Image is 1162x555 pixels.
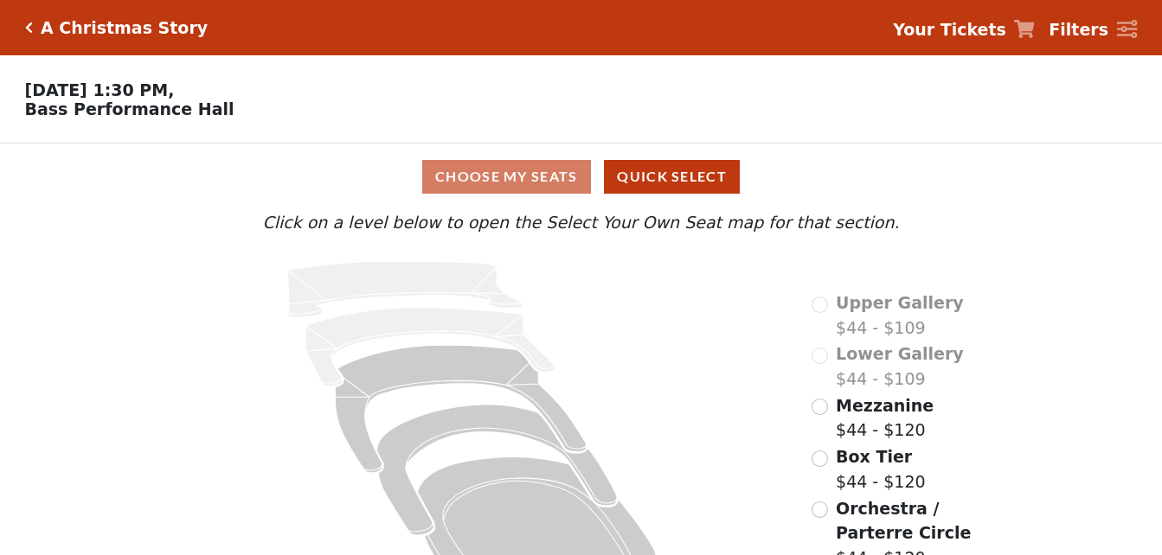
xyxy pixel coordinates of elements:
path: Upper Gallery - Seats Available: 0 [287,261,523,317]
span: Mezzanine [836,396,934,415]
p: Click on a level below to open the Select Your Own Seat map for that section. [157,210,1005,235]
strong: Filters [1049,20,1108,39]
path: Lower Gallery - Seats Available: 0 [306,308,555,386]
label: $44 - $120 [836,444,926,494]
label: $44 - $109 [836,290,964,340]
span: Lower Gallery [836,344,964,363]
h5: A Christmas Story [41,18,208,38]
span: Box Tier [836,447,912,466]
a: Your Tickets [893,17,1035,42]
strong: Your Tickets [893,20,1006,39]
button: Quick Select [604,160,740,194]
label: $44 - $109 [836,341,964,391]
a: Filters [1049,17,1137,42]
label: $44 - $120 [836,393,934,443]
span: Orchestra / Parterre Circle [836,499,971,543]
span: Upper Gallery [836,293,964,312]
a: Click here to go back to filters [25,22,33,34]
